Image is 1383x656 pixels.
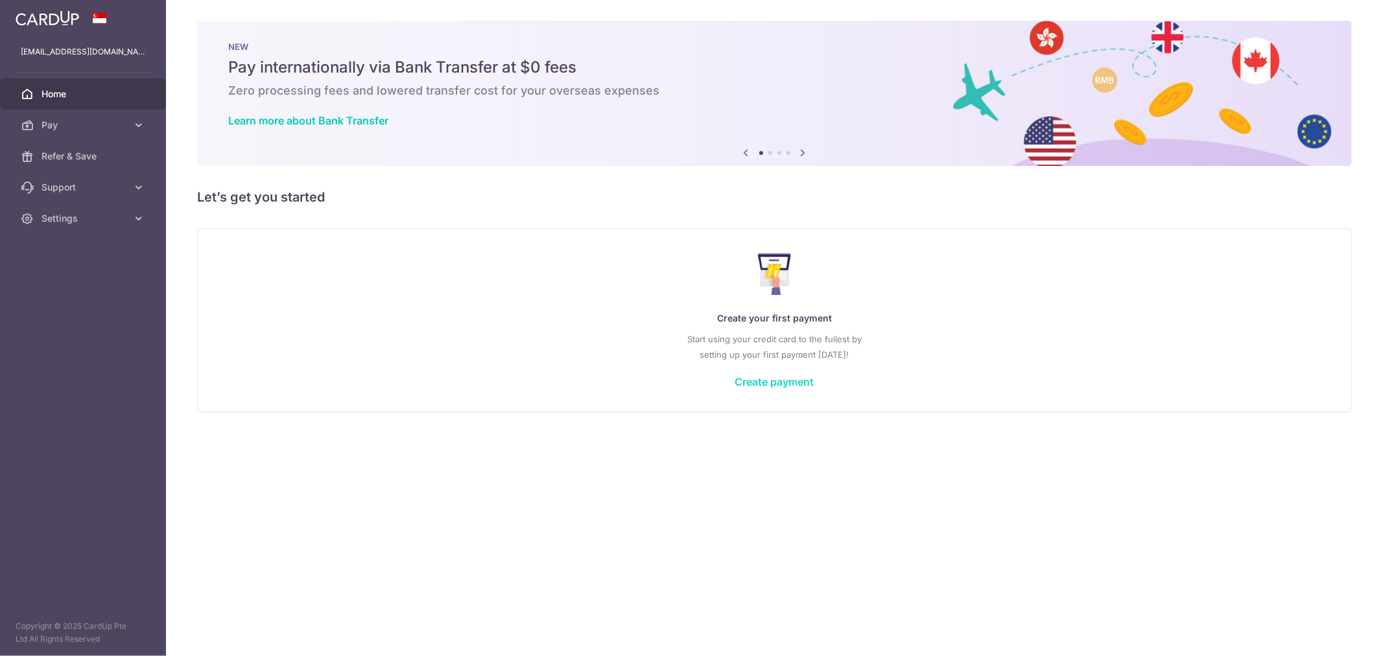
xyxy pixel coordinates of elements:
[758,253,791,295] img: Make Payment
[16,10,79,26] img: CardUp
[41,150,127,163] span: Refer & Save
[228,114,388,127] a: Learn more about Bank Transfer
[21,45,145,58] p: [EMAIL_ADDRESS][DOMAIN_NAME]
[228,57,1321,78] h5: Pay internationally via Bank Transfer at $0 fees
[735,375,814,388] a: Create payment
[224,310,1325,326] p: Create your first payment
[228,41,1321,52] p: NEW
[228,83,1321,99] h6: Zero processing fees and lowered transfer cost for your overseas expenses
[197,187,1352,207] h5: Let’s get you started
[41,119,127,132] span: Pay
[197,21,1352,166] img: Bank transfer banner
[224,331,1325,362] p: Start using your credit card to the fullest by setting up your first payment [DATE]!
[41,181,127,194] span: Support
[41,88,127,100] span: Home
[29,9,56,21] span: Help
[41,212,127,225] span: Settings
